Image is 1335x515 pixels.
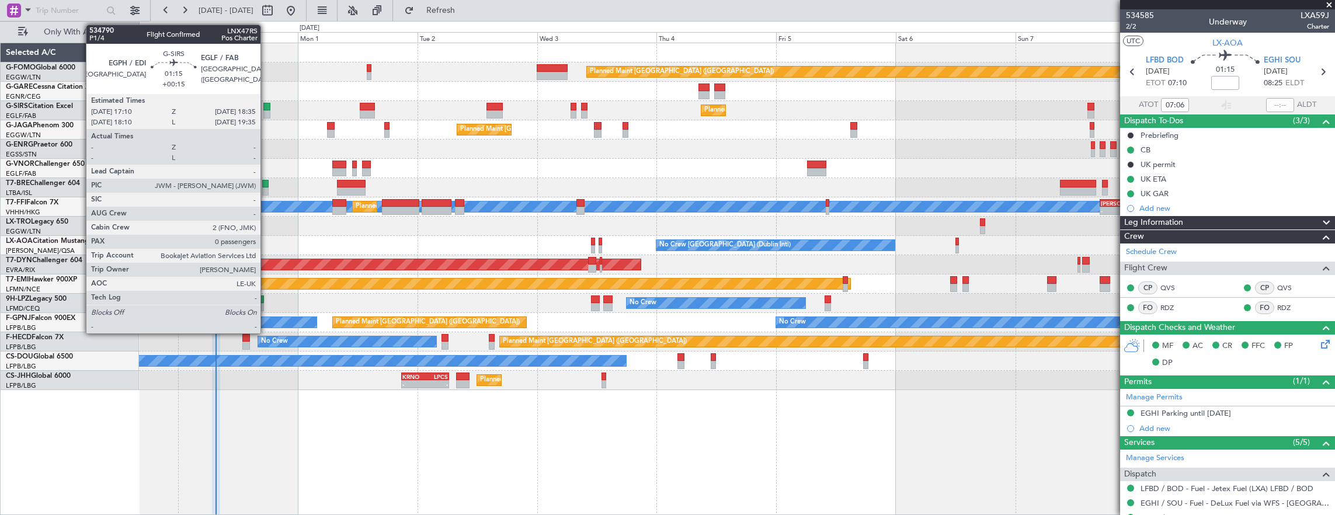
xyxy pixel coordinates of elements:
input: --:-- [1161,98,1189,112]
a: QVS [1277,283,1303,293]
a: T7-EMIHawker 900XP [6,276,77,283]
span: 9H-LPZ [6,295,29,302]
span: Crew [1124,230,1144,243]
div: LPCS [425,373,448,380]
a: G-SIRSCitation Excel [6,103,73,110]
span: Dispatch Checks and Weather [1124,321,1235,335]
div: No Crew [630,294,656,312]
div: Planned Maint [GEOGRAPHIC_DATA] ([GEOGRAPHIC_DATA] Intl) [356,198,551,215]
div: Underway [1209,16,1247,28]
input: Trip Number [36,2,103,19]
a: EGGW/LTN [6,73,41,82]
div: UK GAR [1141,189,1169,199]
div: Fri 5 [776,32,896,43]
a: LFPB/LBG [6,343,36,352]
div: Planned Maint [GEOGRAPHIC_DATA] ([GEOGRAPHIC_DATA]) [503,333,687,350]
a: CS-JHHGlobal 6000 [6,373,71,380]
div: Sat 6 [896,32,1016,43]
div: FO [1255,301,1274,314]
span: F-HECD [6,334,32,341]
span: [DATE] - [DATE] [199,5,253,16]
a: EGLF/FAB [6,169,36,178]
span: (5/5) [1293,436,1310,448]
a: LFMN/NCE [6,285,40,294]
input: --:-- [1266,98,1294,112]
span: Leg Information [1124,216,1183,229]
span: 2/2 [1126,22,1154,32]
div: KRNO [402,373,425,380]
span: F-GPNJ [6,315,31,322]
div: CP [1138,281,1157,294]
a: G-FOMOGlobal 6000 [6,64,75,71]
span: LX-AOA [1212,37,1243,49]
span: T7-BRE [6,180,30,187]
a: EGNR/CEG [6,92,41,101]
span: T7-FFI [6,199,26,206]
span: G-VNOR [6,161,34,168]
span: CS-DOU [6,353,33,360]
div: Add new [1139,423,1329,433]
a: LFPB/LBG [6,381,36,390]
div: Planned Maint [GEOGRAPHIC_DATA] ([GEOGRAPHIC_DATA]) [480,371,664,389]
span: Refresh [416,6,465,15]
div: [DATE] [300,23,319,33]
a: EGLF/FAB [6,112,36,120]
span: ALDT [1297,99,1316,111]
div: - [425,381,448,388]
span: Services [1124,436,1155,450]
a: [PERSON_NAME]/QSA [6,246,75,255]
div: EGHI Parking until [DATE] [1141,408,1231,418]
div: UK permit [1141,159,1176,169]
a: EGGW/LTN [6,227,41,236]
span: ETOT [1146,78,1165,89]
span: CR [1222,340,1232,352]
a: LTBA/ISL [6,189,32,197]
span: LX-AOA [6,238,33,245]
a: VHHH/HKG [6,208,40,217]
span: Flight Crew [1124,262,1167,275]
span: LXA59J [1301,9,1329,22]
a: LFPB/LBG [6,362,36,371]
button: Only With Activity [13,23,127,41]
div: No Crew [779,314,806,331]
a: G-GARECessna Citation XLS+ [6,83,102,91]
span: ELDT [1285,78,1304,89]
div: Add new [1139,203,1329,213]
a: RDZ [1277,302,1303,313]
div: Planned Maint [GEOGRAPHIC_DATA] ([GEOGRAPHIC_DATA]) [336,314,520,331]
span: G-FOMO [6,64,36,71]
a: F-HECDFalcon 7X [6,334,64,341]
div: No Crew [141,314,168,331]
span: MF [1162,340,1173,352]
span: Charter [1301,22,1329,32]
a: CS-DOUGlobal 6500 [6,353,73,360]
div: Tue 2 [418,32,537,43]
a: G-ENRGPraetor 600 [6,141,72,148]
span: EGHI SOU [1264,55,1301,67]
div: - [1101,207,1124,214]
a: G-JAGAPhenom 300 [6,122,74,129]
span: [DATE] [1264,66,1288,78]
span: CS-JHH [6,373,31,380]
div: No Crew [GEOGRAPHIC_DATA] (Dublin Intl) [659,236,791,254]
a: LFBD / BOD - Fuel - Jetex Fuel (LXA) LFBD / BOD [1141,483,1313,493]
span: T7-DYN [6,257,32,264]
div: Prebriefing [1141,130,1178,140]
span: FFC [1251,340,1265,352]
span: (1/1) [1293,375,1310,387]
span: Dispatch [1124,468,1156,481]
a: T7-DYNChallenger 604 [6,257,82,264]
div: Thu 4 [656,32,776,43]
a: T7-BREChallenger 604 [6,180,80,187]
div: [DATE] [141,23,161,33]
button: Refresh [399,1,469,20]
div: FO [1138,301,1157,314]
a: T7-FFIFalcon 7X [6,199,58,206]
div: Planned Maint [GEOGRAPHIC_DATA] ([GEOGRAPHIC_DATA]) [460,121,644,138]
div: Mon 1 [298,32,418,43]
div: CP [1255,281,1274,294]
a: EGGW/LTN [6,131,41,140]
span: AC [1193,340,1203,352]
div: Sun 7 [1016,32,1135,43]
a: QVS [1160,283,1187,293]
